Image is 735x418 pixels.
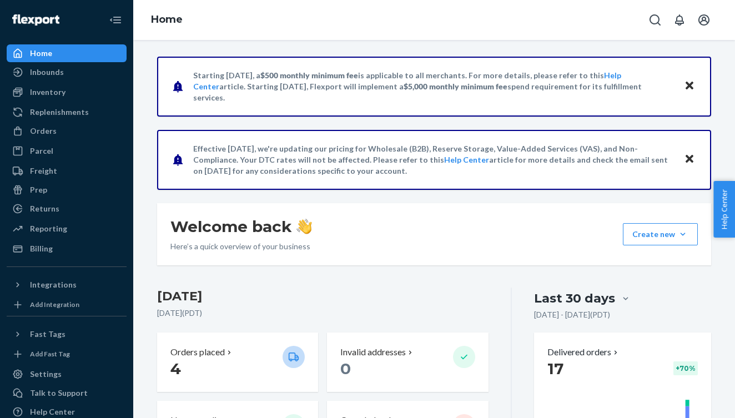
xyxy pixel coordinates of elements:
div: + 70 % [673,361,698,375]
p: Orders placed [170,346,225,359]
a: Add Fast Tag [7,348,127,361]
div: Inbounds [30,67,64,78]
p: Starting [DATE], a is applicable to all merchants. For more details, please refer to this article... [193,70,673,103]
a: Replenishments [7,103,127,121]
div: Orders [30,125,57,137]
div: Fast Tags [30,329,66,340]
button: Open notifications [668,9,691,31]
ol: breadcrumbs [142,4,192,36]
a: Prep [7,181,127,199]
div: Replenishments [30,107,89,118]
a: Help Center [444,155,489,164]
span: 4 [170,359,181,378]
div: Billing [30,243,53,254]
div: Home [30,48,52,59]
img: Flexport logo [12,14,59,26]
a: Orders [7,122,127,140]
a: Add Integration [7,298,127,311]
div: Talk to Support [30,387,88,399]
button: Invalid addresses 0 [327,333,488,392]
a: Home [151,13,183,26]
span: 17 [547,359,563,378]
p: [DATE] - [DATE] ( PDT ) [534,309,610,320]
button: Close Navigation [104,9,127,31]
div: Parcel [30,145,53,157]
span: $500 monthly minimum fee [260,70,358,80]
a: Home [7,44,127,62]
button: Create new [623,223,698,245]
a: Inbounds [7,63,127,81]
p: Here’s a quick overview of your business [170,241,312,252]
a: Billing [7,240,127,258]
p: [DATE] ( PDT ) [157,308,489,319]
h3: [DATE] [157,288,489,305]
a: Freight [7,162,127,180]
div: Last 30 days [534,290,615,307]
div: Add Integration [30,300,79,309]
a: Settings [7,365,127,383]
button: Close [682,78,697,94]
button: Open Search Box [644,9,666,31]
a: Reporting [7,220,127,238]
button: Orders placed 4 [157,333,318,392]
div: Help Center [30,406,75,417]
button: Delivered orders [547,346,620,359]
div: Settings [30,369,62,380]
span: $5,000 monthly minimum fee [404,82,507,91]
a: Returns [7,200,127,218]
p: Effective [DATE], we're updating our pricing for Wholesale (B2B), Reserve Storage, Value-Added Se... [193,143,673,177]
button: Open account menu [693,9,715,31]
button: Integrations [7,276,127,294]
div: Inventory [30,87,66,98]
h1: Welcome back [170,216,312,236]
a: Inventory [7,83,127,101]
button: Talk to Support [7,384,127,402]
a: Parcel [7,142,127,160]
div: Prep [30,184,47,195]
button: Fast Tags [7,325,127,343]
span: 0 [340,359,351,378]
p: Invalid addresses [340,346,406,359]
button: Close [682,152,697,168]
button: Help Center [713,181,735,238]
div: Add Fast Tag [30,349,70,359]
div: Returns [30,203,59,214]
div: Freight [30,165,57,177]
div: Reporting [30,223,67,234]
div: Integrations [30,279,77,290]
img: hand-wave emoji [296,219,312,234]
